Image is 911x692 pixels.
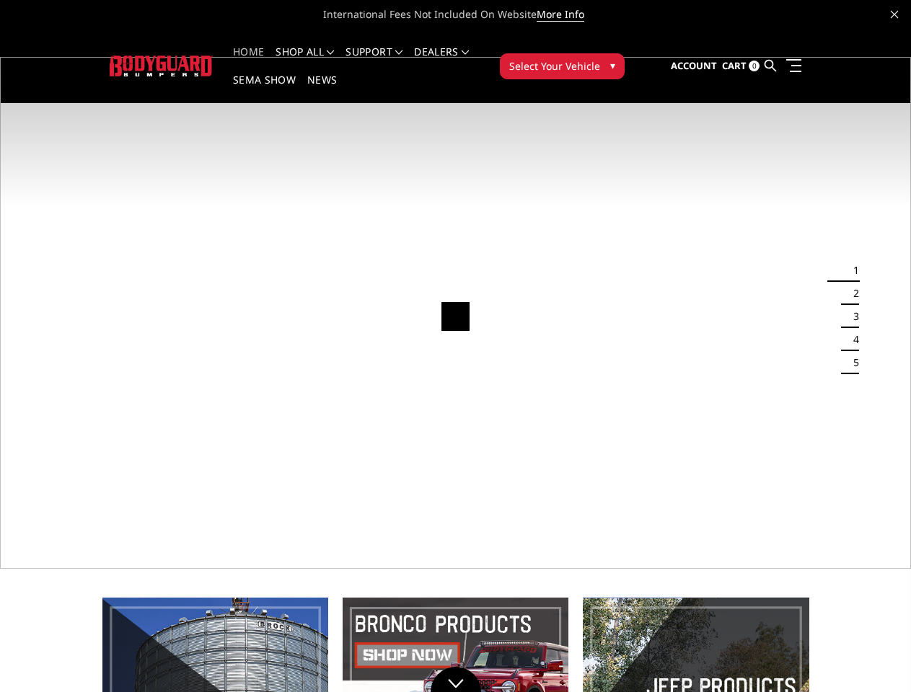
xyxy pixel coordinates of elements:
[509,58,600,74] span: Select Your Vehicle
[845,305,859,328] button: 3 of 5
[233,47,264,75] a: Home
[845,259,859,282] button: 1 of 5
[845,328,859,351] button: 4 of 5
[722,47,760,86] a: Cart 0
[749,61,760,71] span: 0
[307,75,337,103] a: News
[845,351,859,374] button: 5 of 5
[500,53,625,79] button: Select Your Vehicle
[276,47,334,75] a: shop all
[233,75,296,103] a: SEMA Show
[722,59,747,72] span: Cart
[346,47,402,75] a: Support
[537,7,584,22] a: More Info
[671,47,717,86] a: Account
[610,58,615,73] span: ▾
[845,282,859,305] button: 2 of 5
[671,59,717,72] span: Account
[110,56,213,76] img: BODYGUARD BUMPERS
[414,47,469,75] a: Dealers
